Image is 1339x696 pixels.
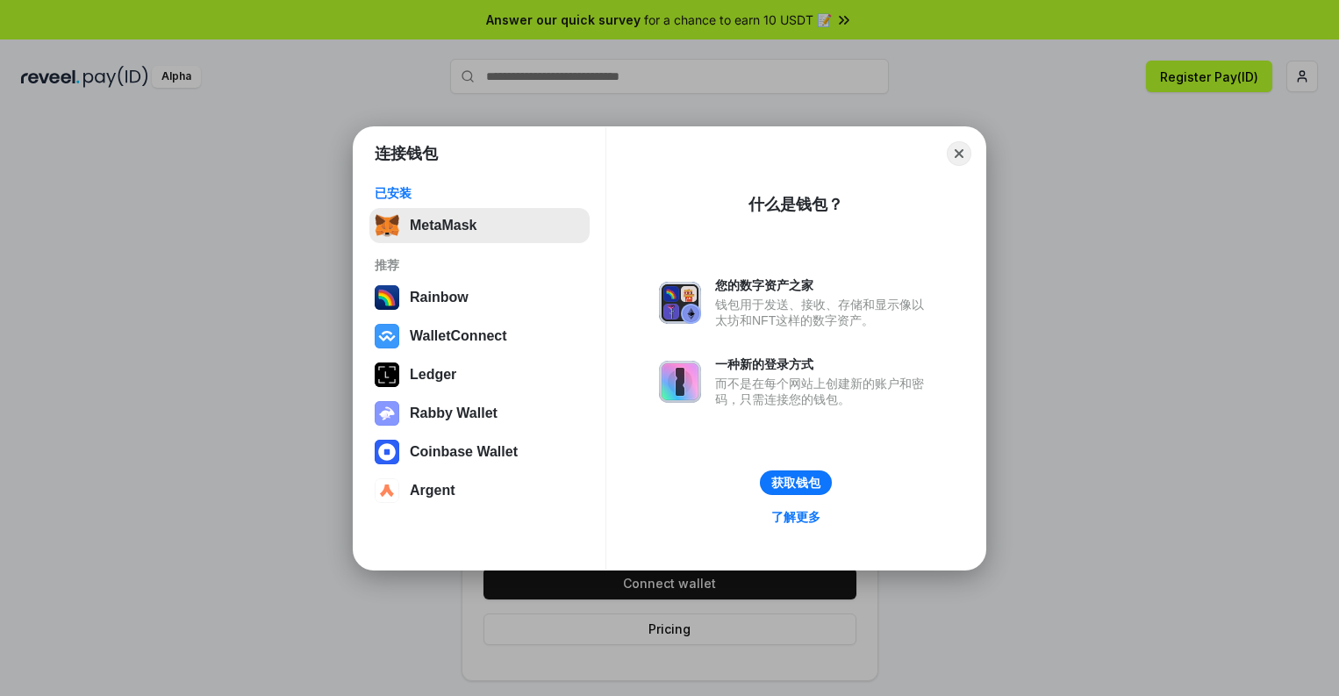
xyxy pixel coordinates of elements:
button: Close [947,141,971,166]
button: Coinbase Wallet [369,434,590,470]
img: svg+xml,%3Csvg%20xmlns%3D%22http%3A%2F%2Fwww.w3.org%2F2000%2Fsvg%22%20fill%3D%22none%22%20viewBox... [375,401,399,426]
img: svg+xml,%3Csvg%20fill%3D%22none%22%20height%3D%2233%22%20viewBox%3D%220%200%2035%2033%22%20width%... [375,213,399,238]
img: svg+xml,%3Csvg%20xmlns%3D%22http%3A%2F%2Fwww.w3.org%2F2000%2Fsvg%22%20fill%3D%22none%22%20viewBox... [659,282,701,324]
button: WalletConnect [369,319,590,354]
a: 了解更多 [761,506,831,528]
div: WalletConnect [410,328,507,344]
img: svg+xml,%3Csvg%20width%3D%2228%22%20height%3D%2228%22%20viewBox%3D%220%200%2028%2028%22%20fill%3D... [375,478,399,503]
div: MetaMask [410,218,476,233]
div: 什么是钱包？ [748,194,843,215]
img: svg+xml,%3Csvg%20width%3D%2228%22%20height%3D%2228%22%20viewBox%3D%220%200%2028%2028%22%20fill%3D... [375,324,399,348]
div: 一种新的登录方式 [715,356,933,372]
div: Rabby Wallet [410,405,498,421]
button: Rainbow [369,280,590,315]
button: Ledger [369,357,590,392]
img: svg+xml,%3Csvg%20xmlns%3D%22http%3A%2F%2Fwww.w3.org%2F2000%2Fsvg%22%20fill%3D%22none%22%20viewBox... [659,361,701,403]
div: 您的数字资产之家 [715,277,933,293]
div: 而不是在每个网站上创建新的账户和密码，只需连接您的钱包。 [715,376,933,407]
button: 获取钱包 [760,470,832,495]
div: Coinbase Wallet [410,444,518,460]
div: 推荐 [375,257,584,273]
img: svg+xml,%3Csvg%20width%3D%2228%22%20height%3D%2228%22%20viewBox%3D%220%200%2028%2028%22%20fill%3D... [375,440,399,464]
div: 已安装 [375,185,584,201]
div: 获取钱包 [771,475,820,491]
div: Rainbow [410,290,469,305]
img: svg+xml,%3Csvg%20width%3D%22120%22%20height%3D%22120%22%20viewBox%3D%220%200%20120%20120%22%20fil... [375,285,399,310]
div: Ledger [410,367,456,383]
button: Argent [369,473,590,508]
h1: 连接钱包 [375,143,438,164]
img: svg+xml,%3Csvg%20xmlns%3D%22http%3A%2F%2Fwww.w3.org%2F2000%2Fsvg%22%20width%3D%2228%22%20height%3... [375,362,399,387]
div: Argent [410,483,455,499]
button: Rabby Wallet [369,396,590,431]
div: 了解更多 [771,509,820,525]
div: 钱包用于发送、接收、存储和显示像以太坊和NFT这样的数字资产。 [715,297,933,328]
button: MetaMask [369,208,590,243]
